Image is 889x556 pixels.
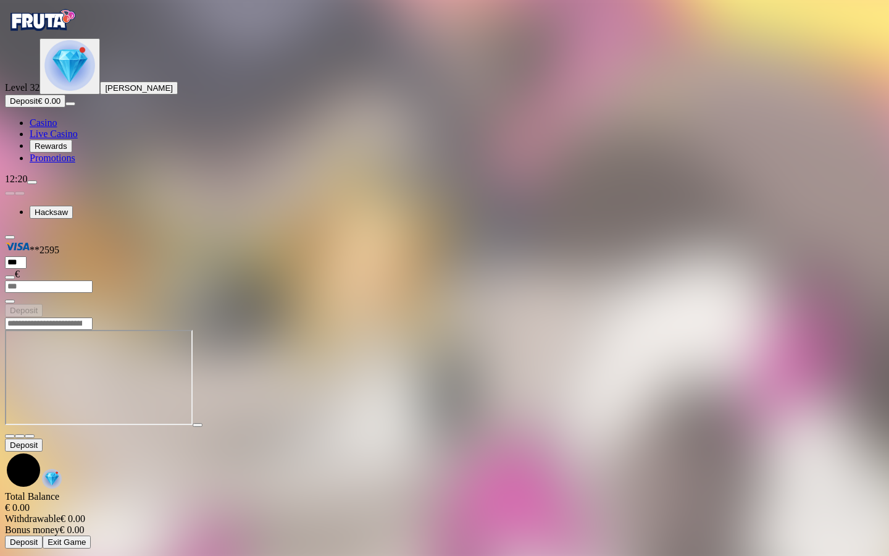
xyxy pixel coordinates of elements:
[48,537,86,547] span: Exit Game
[5,27,79,38] a: Fruta
[5,524,59,535] span: Bonus money
[100,82,178,95] button: [PERSON_NAME]
[25,434,35,438] button: fullscreen-exit icon
[38,96,61,106] span: € 0.00
[5,276,15,279] button: eye icon
[5,5,884,164] nav: Primary
[30,128,78,139] a: Live Casino
[30,117,57,128] a: Casino
[43,536,91,549] button: Exit Game
[5,304,43,317] button: Deposit
[5,82,40,93] span: Level 32
[35,208,68,217] span: Hacksaw
[15,434,25,438] button: chevron-down icon
[15,192,25,195] button: next slide
[193,423,202,427] button: play icon
[5,95,65,107] button: Depositplus icon€ 0.00
[10,537,38,547] span: Deposit
[5,439,884,491] div: Game menu
[5,235,15,239] button: Hide quick deposit form
[44,40,95,91] img: level unlocked
[27,180,37,184] button: menu
[15,269,20,279] span: €
[10,306,38,315] span: Deposit
[10,96,38,106] span: Deposit
[30,153,75,163] a: Promotions
[5,434,15,438] button: close icon
[5,502,884,513] div: € 0.00
[30,206,73,219] button: Hacksaw
[40,38,100,95] button: level unlocked
[5,513,61,524] span: Withdrawable
[105,83,173,93] span: [PERSON_NAME]
[5,330,193,425] iframe: Le King
[5,491,884,513] div: Total Balance
[5,240,30,253] img: Visa
[65,102,75,106] button: menu
[5,117,884,164] nav: Main menu
[5,174,27,184] span: 12:20
[5,318,93,330] input: Search
[10,440,38,450] span: Deposit
[35,141,67,151] span: Rewards
[5,300,15,303] button: eye icon
[5,192,15,195] button: prev slide
[5,536,43,549] button: Deposit
[5,524,884,536] div: € 0.00
[5,5,79,36] img: Fruta
[5,513,884,524] div: € 0.00
[5,491,884,549] div: Game menu content
[5,439,43,452] button: Deposit
[42,469,62,489] img: reward-icon
[30,140,72,153] button: Rewards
